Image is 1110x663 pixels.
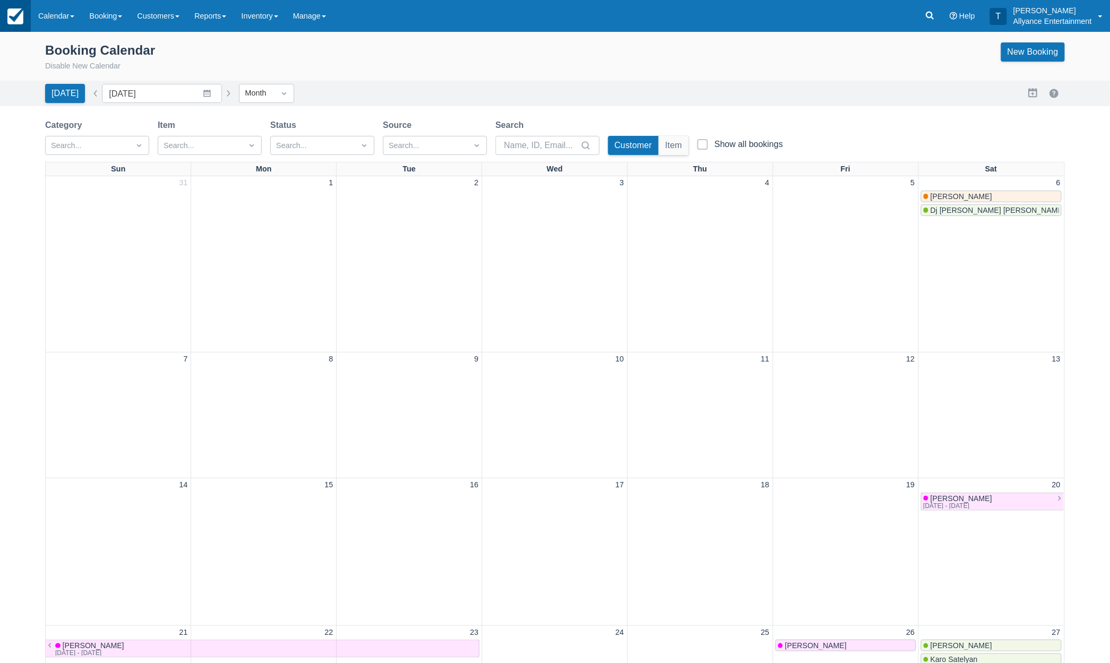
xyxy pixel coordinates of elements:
[613,354,626,365] a: 10
[930,192,992,201] span: [PERSON_NAME]
[46,640,480,658] a: [PERSON_NAME][DATE] - [DATE]
[909,177,917,189] a: 5
[45,61,121,72] button: Disable New Calendar
[1001,42,1065,62] a: New Booking
[245,88,269,99] div: Month
[400,162,418,176] a: Tue
[904,627,917,639] a: 26
[472,140,482,151] span: Dropdown icon
[45,84,85,103] button: [DATE]
[959,12,975,20] span: Help
[177,177,190,189] a: 31
[7,8,23,24] img: checkfront-main-nav-mini-logo.png
[930,494,992,503] span: [PERSON_NAME]
[63,641,124,650] span: [PERSON_NAME]
[691,162,709,176] a: Thu
[613,627,626,639] a: 24
[775,640,916,651] a: [PERSON_NAME]
[468,627,481,639] a: 23
[924,503,991,509] div: [DATE] - [DATE]
[134,140,144,151] span: Dropdown icon
[759,479,772,491] a: 18
[246,140,257,151] span: Dropdown icon
[608,136,659,155] button: Customer
[839,162,852,176] a: Fri
[270,119,301,132] label: Status
[1050,354,1063,365] a: 13
[383,119,416,132] label: Source
[359,140,370,151] span: Dropdown icon
[1013,5,1092,16] p: [PERSON_NAME]
[763,177,772,189] a: 4
[322,479,335,491] a: 15
[930,206,1065,214] span: Dj [PERSON_NAME] [PERSON_NAME]
[990,8,1007,25] div: T
[950,12,957,20] i: Help
[659,136,689,155] button: Item
[1050,479,1063,491] a: 20
[254,162,274,176] a: Mon
[322,627,335,639] a: 22
[45,42,155,58] div: Booking Calendar
[1054,177,1063,189] a: 6
[327,177,335,189] a: 1
[177,479,190,491] a: 14
[327,354,335,365] a: 8
[177,627,190,639] a: 21
[472,354,481,365] a: 9
[55,650,122,656] div: [DATE] - [DATE]
[904,354,917,365] a: 12
[544,162,565,176] a: Wed
[496,119,528,132] label: Search
[613,479,626,491] a: 17
[504,136,578,155] input: Name, ID, Email...
[759,354,772,365] a: 11
[983,162,999,176] a: Sat
[785,641,847,650] span: [PERSON_NAME]
[921,493,1064,511] a: [PERSON_NAME][DATE] - [DATE]
[921,640,1062,651] a: [PERSON_NAME]
[1050,627,1063,639] a: 27
[1013,16,1092,27] p: Allyance Entertainment
[109,162,127,176] a: Sun
[45,119,86,132] label: Category
[181,354,190,365] a: 7
[759,627,772,639] a: 25
[714,139,783,150] div: Show all bookings
[468,479,481,491] a: 16
[921,204,1062,216] a: Dj [PERSON_NAME] [PERSON_NAME]
[930,641,992,650] span: [PERSON_NAME]
[618,177,626,189] a: 3
[102,84,222,103] input: Date
[472,177,481,189] a: 2
[279,88,289,99] span: Dropdown icon
[921,191,1062,202] a: [PERSON_NAME]
[904,479,917,491] a: 19
[158,119,180,132] label: Item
